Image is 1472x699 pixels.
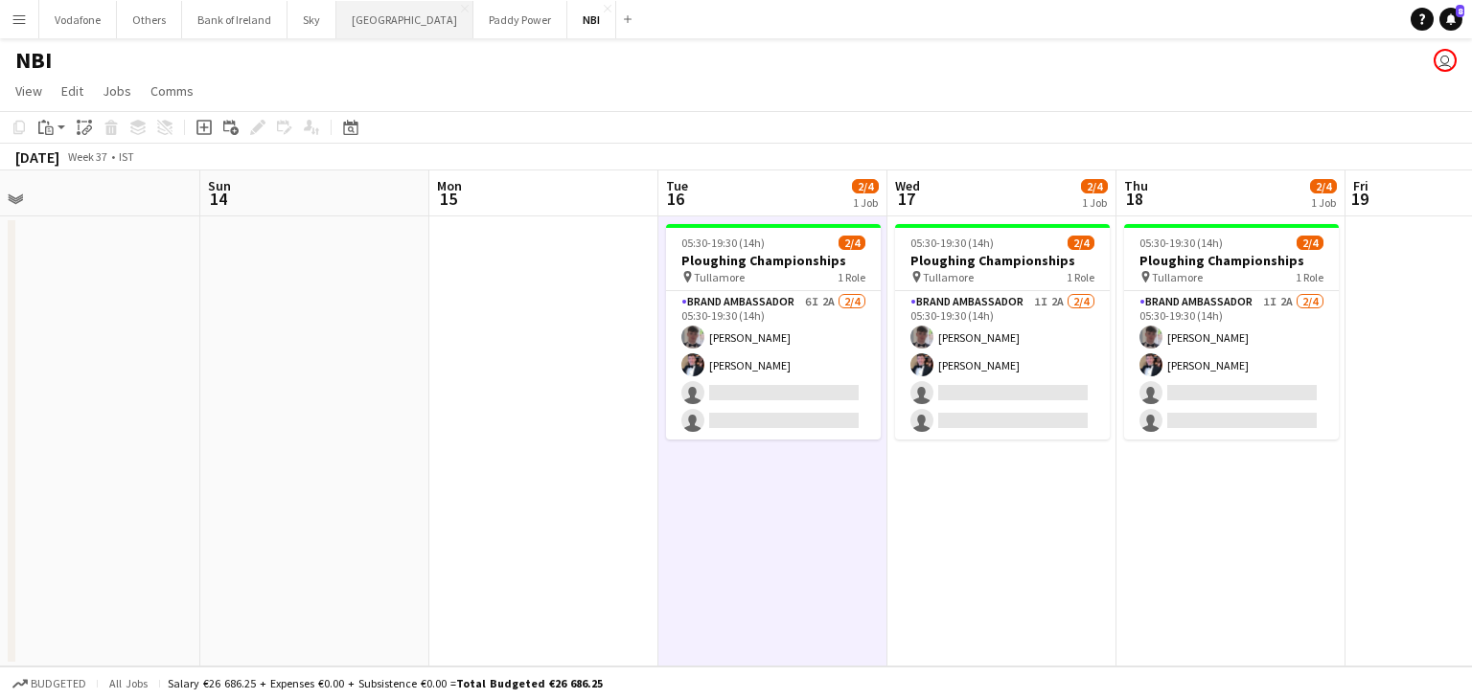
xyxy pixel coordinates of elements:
[666,291,881,440] app-card-role: Brand Ambassador6I2A2/405:30-19:30 (14h)[PERSON_NAME][PERSON_NAME]
[839,236,865,250] span: 2/4
[694,270,745,284] span: Tullamore
[10,673,89,694] button: Budgeted
[168,676,603,690] div: Salary €26 686.25 + Expenses €0.00 + Subsistence €0.00 =
[1439,8,1462,31] a: 8
[208,177,231,194] span: Sun
[1124,224,1339,440] app-job-card: 05:30-19:30 (14h)2/4Ploughing Championships Tullamore1 RoleBrand Ambassador1I2A2/405:30-19:30 (14...
[182,1,287,38] button: Bank of Ireland
[895,252,1110,269] h3: Ploughing Championships
[1082,195,1107,210] div: 1 Job
[1124,177,1148,194] span: Thu
[1124,291,1339,440] app-card-role: Brand Ambassador1I2A2/405:30-19:30 (14h)[PERSON_NAME][PERSON_NAME]
[1297,236,1323,250] span: 2/4
[8,79,50,103] a: View
[663,188,688,210] span: 16
[205,188,231,210] span: 14
[923,270,974,284] span: Tullamore
[1121,188,1148,210] span: 18
[1068,236,1094,250] span: 2/4
[15,82,42,100] span: View
[150,82,194,100] span: Comms
[15,46,52,75] h1: NBI
[1296,270,1323,284] span: 1 Role
[1311,195,1336,210] div: 1 Job
[105,676,151,690] span: All jobs
[1353,177,1368,194] span: Fri
[31,677,86,690] span: Budgeted
[666,224,881,440] app-job-card: 05:30-19:30 (14h)2/4Ploughing Championships Tullamore1 RoleBrand Ambassador6I2A2/405:30-19:30 (14...
[103,82,131,100] span: Jobs
[1456,5,1464,17] span: 8
[437,177,462,194] span: Mon
[895,224,1110,440] app-job-card: 05:30-19:30 (14h)2/4Ploughing Championships Tullamore1 RoleBrand Ambassador1I2A2/405:30-19:30 (14...
[434,188,462,210] span: 15
[666,177,688,194] span: Tue
[1434,49,1457,72] app-user-avatar: Katie Shovlin
[895,291,1110,440] app-card-role: Brand Ambassador1I2A2/405:30-19:30 (14h)[PERSON_NAME][PERSON_NAME]
[1081,179,1108,193] span: 2/4
[54,79,91,103] a: Edit
[910,236,994,250] span: 05:30-19:30 (14h)
[117,1,182,38] button: Others
[287,1,336,38] button: Sky
[1350,188,1368,210] span: 19
[119,149,134,164] div: IST
[1067,270,1094,284] span: 1 Role
[336,1,473,38] button: [GEOGRAPHIC_DATA]
[895,177,920,194] span: Wed
[143,79,201,103] a: Comms
[95,79,139,103] a: Jobs
[838,270,865,284] span: 1 Role
[567,1,616,38] button: NBI
[681,236,765,250] span: 05:30-19:30 (14h)
[1139,236,1223,250] span: 05:30-19:30 (14h)
[1124,252,1339,269] h3: Ploughing Championships
[1310,179,1337,193] span: 2/4
[473,1,567,38] button: Paddy Power
[61,82,83,100] span: Edit
[892,188,920,210] span: 17
[456,676,603,690] span: Total Budgeted €26 686.25
[1152,270,1203,284] span: Tullamore
[853,195,878,210] div: 1 Job
[63,149,111,164] span: Week 37
[666,252,881,269] h3: Ploughing Championships
[39,1,117,38] button: Vodafone
[15,147,59,167] div: [DATE]
[852,179,879,193] span: 2/4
